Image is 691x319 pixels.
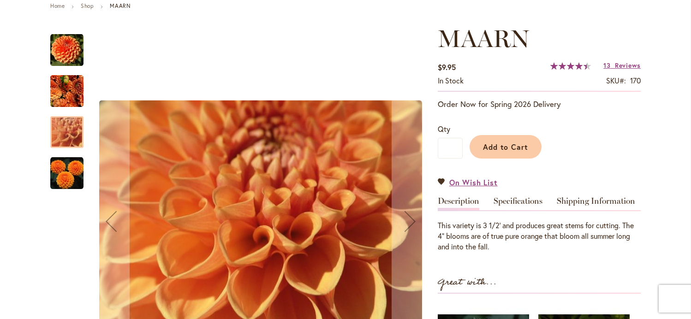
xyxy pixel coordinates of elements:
[630,76,641,86] div: 170
[494,197,542,210] a: Specifications
[606,76,626,85] strong: SKU
[50,148,83,189] div: MAARN
[550,62,591,70] div: 89%
[449,177,498,188] span: On Wish List
[7,286,33,312] iframe: Launch Accessibility Center
[438,220,641,252] div: This variety is 3 1/2' and produces great stems for cutting. The 4" blooms are of true pure orang...
[483,142,529,152] span: Add to Cart
[110,2,131,9] strong: MAARN
[603,61,641,70] a: 13 Reviews
[470,135,542,159] button: Add to Cart
[557,197,635,210] a: Shipping Information
[50,157,83,190] img: MAARN
[603,61,610,70] span: 13
[438,124,450,134] span: Qty
[438,99,641,110] p: Order Now for Spring 2026 Delivery
[50,25,93,66] div: MAARN
[50,34,83,67] img: MAARN
[50,107,93,148] div: MAARN
[438,76,464,86] div: Availability
[615,61,641,70] span: Reviews
[81,2,94,9] a: Shop
[438,275,497,290] strong: Great with...
[50,73,83,109] img: MAARN
[438,62,456,72] span: $9.95
[50,2,65,9] a: Home
[438,197,479,210] a: Description
[438,76,464,85] span: In stock
[438,177,498,188] a: On Wish List
[438,24,529,53] span: MAARN
[50,66,93,107] div: MAARN
[438,197,641,252] div: Detailed Product Info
